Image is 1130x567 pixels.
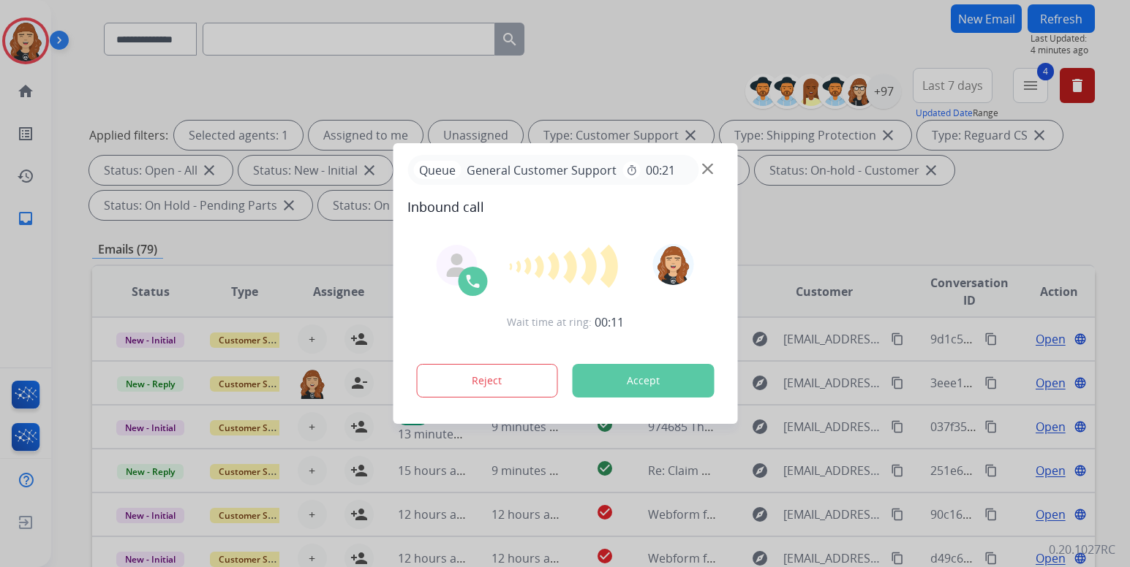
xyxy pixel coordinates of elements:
[407,197,723,217] span: Inbound call
[1049,541,1115,558] p: 0.20.1027RC
[572,364,714,397] button: Accept
[507,315,592,330] span: Wait time at ring:
[595,313,624,331] span: 00:11
[413,161,461,179] p: Queue
[625,164,637,176] mat-icon: timer
[464,273,481,290] img: call-icon
[445,254,468,277] img: agent-avatar
[646,161,675,179] span: 00:21
[461,161,622,179] span: General Customer Support
[702,164,713,175] img: close-button
[416,364,558,397] button: Reject
[653,244,694,285] img: avatar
